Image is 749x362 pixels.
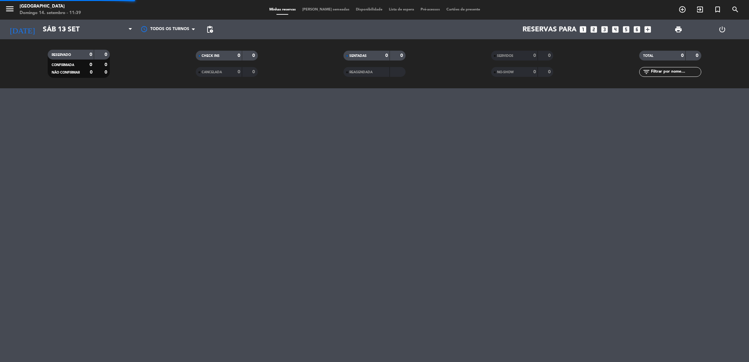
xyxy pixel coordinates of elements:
[5,4,15,16] button: menu
[718,26,726,33] i: power_settings_new
[600,25,609,34] i: looks_3
[349,54,367,58] span: SENTADAS
[696,53,700,58] strong: 0
[417,8,443,11] span: Pré-acessos
[105,62,108,67] strong: 0
[400,53,404,58] strong: 0
[202,71,222,74] span: CANCELADA
[5,22,40,37] i: [DATE]
[696,6,704,13] i: exit_to_app
[633,25,641,34] i: looks_6
[90,70,92,75] strong: 0
[643,25,652,34] i: add_box
[90,52,92,57] strong: 0
[548,70,552,74] strong: 0
[443,8,483,11] span: Cartões de presente
[105,70,108,75] strong: 0
[590,25,598,34] i: looks_two
[523,26,576,34] span: Reservas para
[533,70,536,74] strong: 0
[20,3,81,10] div: [GEOGRAPHIC_DATA]
[299,8,353,11] span: [PERSON_NAME] semeadas
[353,8,386,11] span: Disponibilidade
[497,71,514,74] span: NO-SHOW
[622,25,630,34] i: looks_5
[548,53,552,58] strong: 0
[643,54,653,58] span: TOTAL
[52,53,71,57] span: RESERVADO
[202,54,220,58] span: CHECK INS
[674,26,682,33] span: print
[238,70,240,74] strong: 0
[714,6,722,13] i: turned_in_not
[206,26,214,33] span: pending_actions
[266,8,299,11] span: Minhas reservas
[105,52,108,57] strong: 0
[52,63,74,67] span: CONFIRMADA
[678,6,686,13] i: add_circle_outline
[579,25,587,34] i: looks_one
[497,54,513,58] span: SERVIDOS
[611,25,620,34] i: looks_4
[700,20,744,39] div: LOG OUT
[386,8,417,11] span: Lista de espera
[61,26,69,33] i: arrow_drop_down
[533,53,536,58] strong: 0
[20,10,81,16] div: Domingo 14. setembro - 11:39
[731,6,739,13] i: search
[650,68,701,76] input: Filtrar por nome...
[238,53,240,58] strong: 0
[52,71,80,74] span: NÃO CONFIRMAR
[5,4,15,14] i: menu
[252,53,256,58] strong: 0
[252,70,256,74] strong: 0
[385,53,388,58] strong: 0
[681,53,684,58] strong: 0
[642,68,650,76] i: filter_list
[90,62,92,67] strong: 0
[349,71,373,74] span: REAGENDADA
